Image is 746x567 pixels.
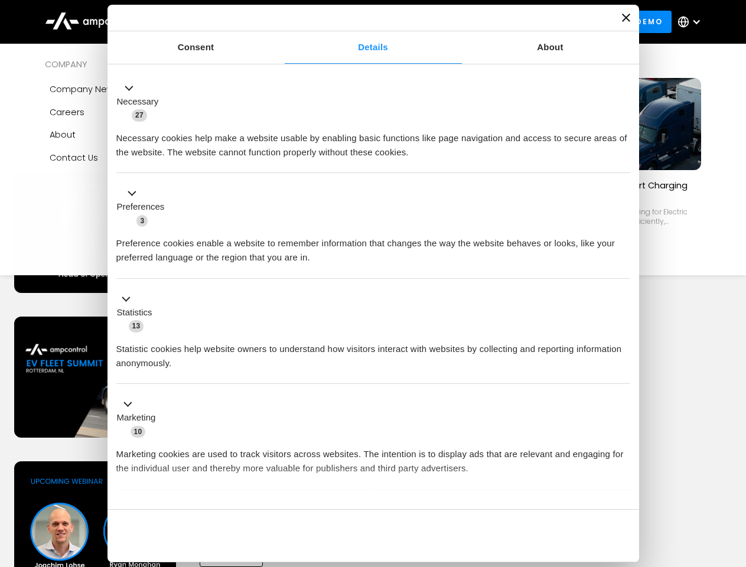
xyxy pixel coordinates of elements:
button: Unclassified (2) [116,503,213,517]
a: Company news [45,78,191,100]
span: 2 [195,504,206,516]
label: Preferences [117,200,165,214]
div: Contact Us [50,151,98,164]
span: 13 [129,320,144,332]
a: Contact Us [45,146,191,169]
div: Careers [50,106,84,119]
div: Necessary cookies help make a website usable by enabling basic functions like page navigation and... [116,122,630,159]
a: About [462,31,639,64]
button: Close banner [622,14,630,22]
span: 27 [132,109,147,121]
div: COMPANY [45,58,191,71]
a: Careers [45,101,191,123]
a: About [45,123,191,146]
div: Marketing cookies are used to track visitors across websites. The intention is to display ads tha... [116,438,630,475]
label: Statistics [117,306,152,320]
button: Marketing (10) [116,397,163,439]
button: Statistics (13) [116,292,159,333]
span: 10 [131,426,146,438]
div: Statistic cookies help website owners to understand how visitors interact with websites by collec... [116,333,630,370]
a: Details [285,31,462,64]
label: Necessary [117,95,159,109]
div: Preference cookies enable a website to remember information that changes the way the website beha... [116,227,630,265]
div: Company news [50,83,119,96]
span: 3 [136,215,148,227]
div: About [50,128,76,141]
button: Okay [460,519,630,553]
button: Necessary (27) [116,81,166,122]
button: Preferences (3) [116,187,172,228]
label: Marketing [117,411,156,425]
a: Consent [107,31,285,64]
